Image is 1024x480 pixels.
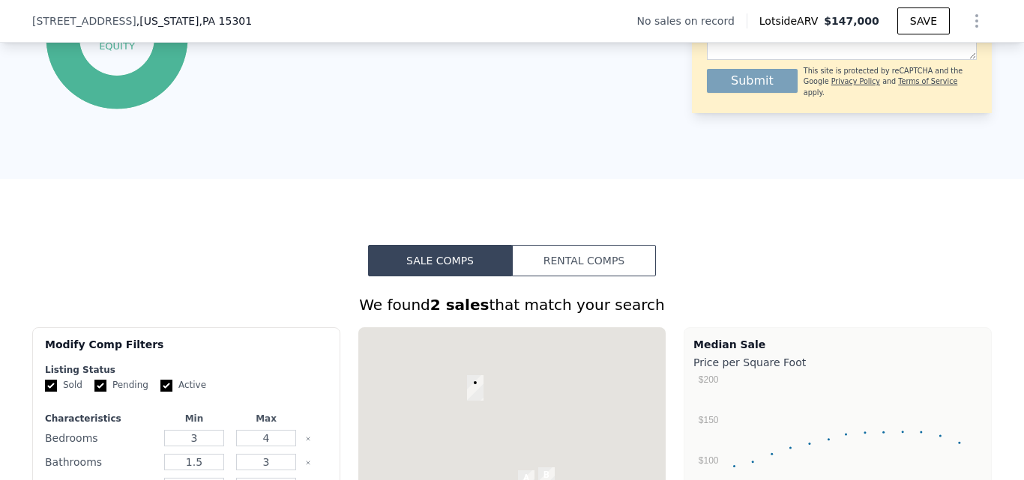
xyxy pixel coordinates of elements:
[512,245,656,276] button: Rental Comps
[233,413,299,425] div: Max
[32,13,136,28] span: [STREET_ADDRESS]
[699,415,719,425] text: $150
[430,296,490,314] strong: 2 sales
[45,364,328,376] div: Listing Status
[45,337,328,364] div: Modify Comp Filters
[45,379,82,392] label: Sold
[759,13,824,28] span: Lotside ARV
[161,413,227,425] div: Min
[368,245,512,276] button: Sale Comps
[32,294,992,315] div: We found that match your search
[45,452,155,473] div: Bathrooms
[305,460,311,466] button: Clear
[94,380,106,392] input: Pending
[693,352,982,373] div: Price per Square Foot
[99,40,135,51] tspan: equity
[160,380,172,392] input: Active
[897,7,950,34] button: SAVE
[199,15,253,27] span: , PA 15301
[305,436,311,442] button: Clear
[45,380,57,392] input: Sold
[45,428,155,449] div: Bedrooms
[804,66,977,98] div: This site is protected by reCAPTCHA and the Google and apply.
[831,77,880,85] a: Privacy Policy
[467,375,484,401] div: 931 Sycamore St
[45,413,155,425] div: Characteristics
[94,379,148,392] label: Pending
[693,337,982,352] div: Median Sale
[136,13,252,28] span: , [US_STATE]
[160,379,206,392] label: Active
[898,77,957,85] a: Terms of Service
[707,69,798,93] button: Submit
[637,13,747,28] div: No sales on record
[699,374,719,385] text: $200
[699,455,719,466] text: $100
[962,6,992,36] button: Show Options
[824,15,879,27] span: $147,000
